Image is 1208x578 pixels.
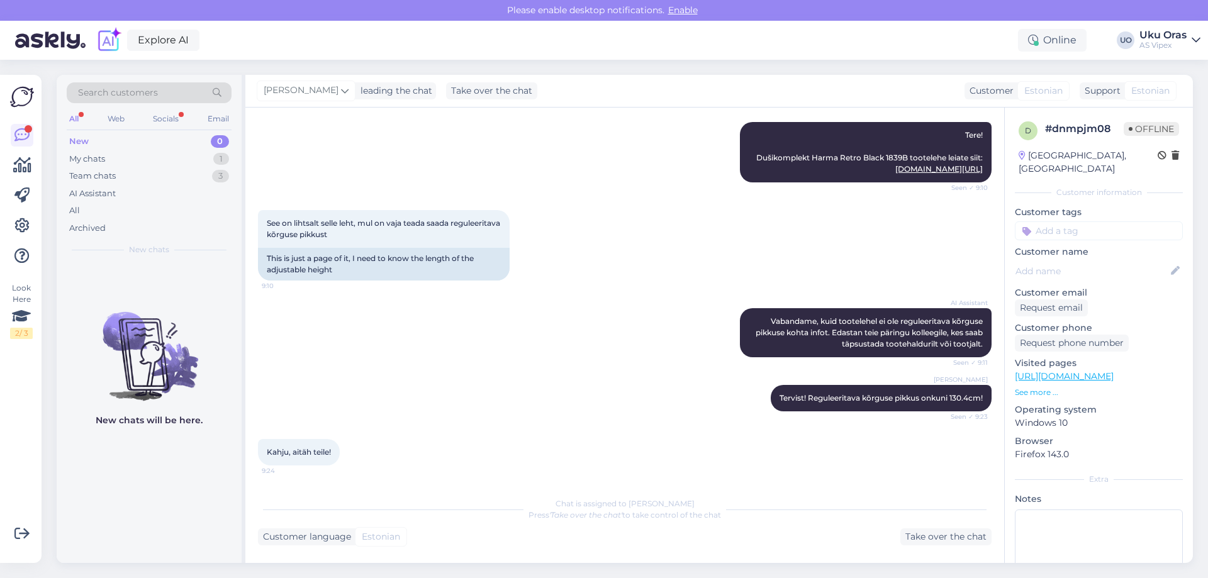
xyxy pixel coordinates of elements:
[934,375,988,384] span: [PERSON_NAME]
[1015,321,1183,335] p: Customer phone
[10,328,33,339] div: 2 / 3
[556,499,695,508] span: Chat is assigned to [PERSON_NAME]
[96,414,203,427] p: New chats will be here.
[549,510,622,520] i: 'Take over the chat'
[57,289,242,403] img: No chats
[528,510,721,520] span: Press to take control of the chat
[941,412,988,421] span: Seen ✓ 9:23
[267,218,502,239] span: See on lihtsalt selle leht, mul on vaja teada saada reguleeritava kõrguse pikkust
[1015,403,1183,416] p: Operating system
[264,84,338,97] span: [PERSON_NAME]
[10,85,34,109] img: Askly Logo
[127,30,199,51] a: Explore AI
[1015,221,1183,240] input: Add a tag
[262,281,309,291] span: 9:10
[205,111,232,127] div: Email
[258,248,510,281] div: This is just a page of it, I need to know the length of the adjustable height
[69,222,106,235] div: Archived
[1139,30,1187,40] div: Uku Oras
[150,111,181,127] div: Socials
[105,111,127,127] div: Web
[664,4,702,16] span: Enable
[355,84,432,97] div: leading the chat
[69,187,116,200] div: AI Assistant
[262,466,309,475] span: 9:24
[213,153,229,165] div: 1
[1015,448,1183,461] p: Firefox 143.0
[756,316,985,348] span: Vabandame, kuid tootelehel ei ole reguleeritava kõrguse pikkuse kohta infot. Edastan teie päringu...
[1015,435,1183,448] p: Browser
[10,282,33,339] div: Look Here
[267,447,331,457] span: Kahju, aitäh teile!
[1015,357,1183,370] p: Visited pages
[211,135,229,148] div: 0
[1015,370,1114,382] a: [URL][DOMAIN_NAME]
[67,111,81,127] div: All
[1015,492,1183,506] p: Notes
[1024,84,1063,97] span: Estonian
[1124,122,1179,136] span: Offline
[1018,29,1087,52] div: Online
[965,84,1014,97] div: Customer
[1019,149,1158,175] div: [GEOGRAPHIC_DATA], [GEOGRAPHIC_DATA]
[96,27,122,53] img: explore-ai
[446,82,537,99] div: Take over the chat
[941,298,988,308] span: AI Assistant
[69,204,80,217] div: All
[941,183,988,192] span: Seen ✓ 9:10
[941,358,988,367] span: Seen ✓ 9:11
[1139,40,1187,50] div: AS Vipex
[69,170,116,182] div: Team chats
[78,86,158,99] span: Search customers
[1015,286,1183,299] p: Customer email
[1015,299,1088,316] div: Request email
[1015,387,1183,398] p: See more ...
[1015,187,1183,198] div: Customer information
[1045,121,1124,136] div: # dnmpjm08
[212,170,229,182] div: 3
[1117,31,1134,49] div: UO
[1015,335,1129,352] div: Request phone number
[1015,474,1183,485] div: Extra
[1131,84,1170,97] span: Estonian
[895,164,983,174] a: [DOMAIN_NAME][URL]
[1080,84,1121,97] div: Support
[1015,206,1183,219] p: Customer tags
[1139,30,1200,50] a: Uku OrasAS Vipex
[1015,264,1168,278] input: Add name
[258,530,351,543] div: Customer language
[1015,245,1183,258] p: Customer name
[69,135,89,148] div: New
[362,530,400,543] span: Estonian
[69,153,105,165] div: My chats
[129,244,169,255] span: New chats
[1015,416,1183,430] p: Windows 10
[1025,126,1031,135] span: d
[900,528,992,545] div: Take over the chat
[780,393,983,403] span: Tervist! Reguleeritava kõrguse pikkus onkuni 130.4cm!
